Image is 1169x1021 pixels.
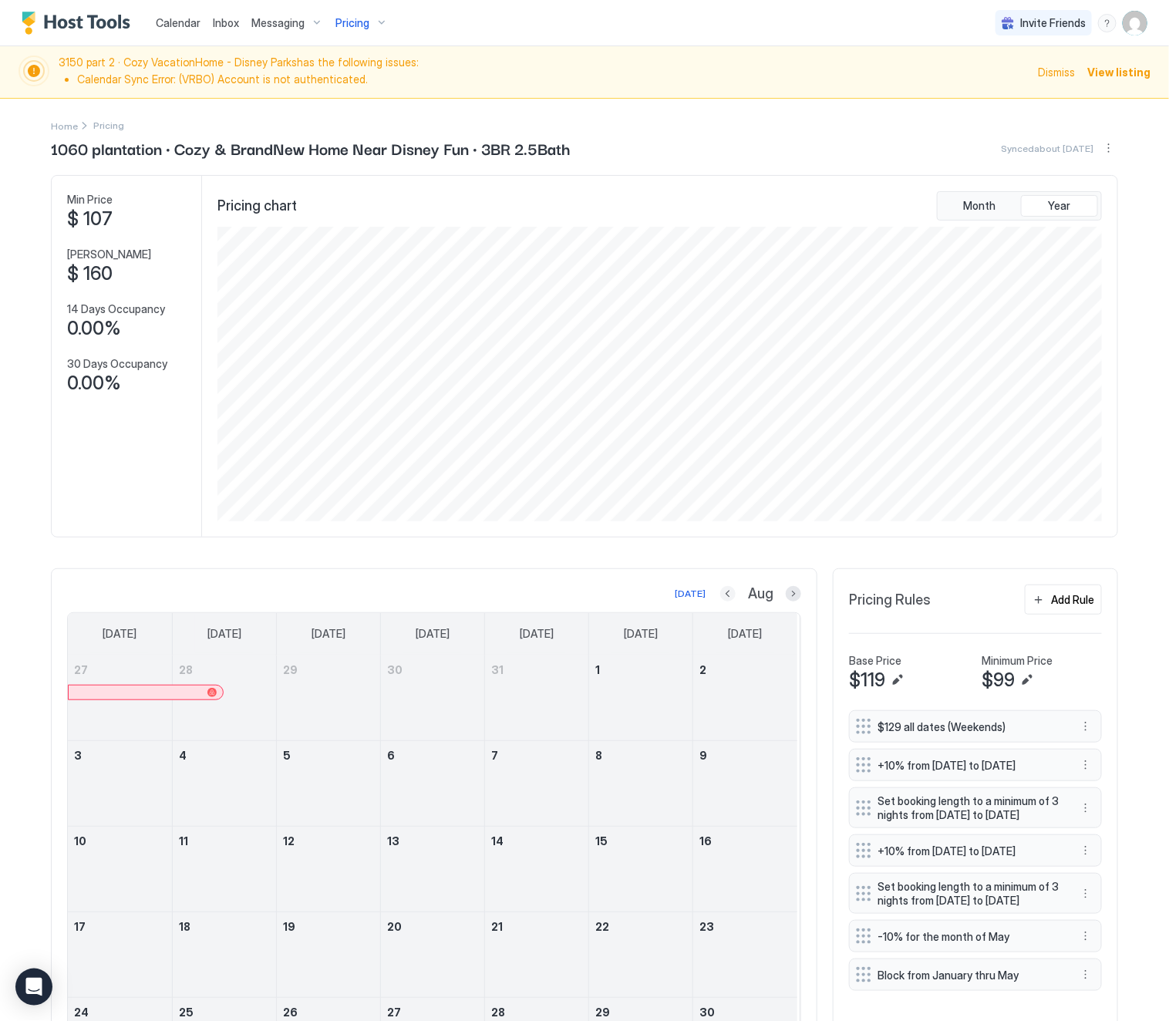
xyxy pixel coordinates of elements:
td: August 10, 2025 [68,826,172,911]
div: menu [1076,927,1095,945]
span: 10 [74,834,86,847]
span: Pricing chart [217,197,297,215]
td: August 5, 2025 [276,740,380,826]
span: Year [1049,199,1071,213]
a: August 16, 2025 [693,827,797,855]
span: $ 160 [67,262,113,285]
a: August 20, 2025 [381,912,484,941]
a: August 14, 2025 [485,827,588,855]
a: Calendar [156,15,200,31]
a: August 11, 2025 [173,827,276,855]
button: Add Rule [1025,585,1102,615]
span: 15 [595,834,608,847]
a: August 3, 2025 [68,741,172,770]
span: 3 [74,749,82,762]
button: [DATE] [672,585,708,603]
span: 16 [699,834,712,847]
td: August 11, 2025 [172,826,276,911]
span: Min Price [67,193,113,207]
span: +10% from [DATE] to [DATE] [878,759,1061,773]
span: 25 [179,1006,194,1019]
button: More options [1100,139,1118,157]
button: Edit [888,671,907,689]
td: August 6, 2025 [380,740,484,826]
td: July 27, 2025 [68,655,172,741]
td: July 30, 2025 [380,655,484,741]
td: August 22, 2025 [589,911,693,997]
div: Breadcrumb [51,117,78,133]
button: More options [1076,841,1095,860]
span: Invite Friends [1020,16,1086,30]
span: 6 [387,749,395,762]
a: August 5, 2025 [277,741,380,770]
span: [DATE] [729,627,763,641]
span: 21 [491,920,503,933]
span: 24 [74,1006,89,1019]
span: [DATE] [312,627,345,641]
button: More options [1076,756,1095,774]
td: August 23, 2025 [693,911,797,997]
span: 7 [491,749,498,762]
a: August 22, 2025 [589,912,692,941]
span: 14 [491,834,504,847]
span: [DATE] [520,627,554,641]
span: 0.00% [67,317,121,340]
span: 5 [283,749,291,762]
span: Month [963,199,996,213]
td: August 18, 2025 [172,911,276,997]
a: August 21, 2025 [485,912,588,941]
a: Friday [608,613,673,655]
span: [DATE] [624,627,658,641]
a: August 4, 2025 [173,741,276,770]
span: Home [51,120,78,132]
span: 23 [699,920,714,933]
td: August 9, 2025 [693,740,797,826]
span: Inbox [213,16,239,29]
a: August 2, 2025 [693,655,797,684]
span: $119 [849,669,885,692]
span: Set booking length to a minimum of 3 nights from [DATE] to [DATE] [878,794,1061,821]
div: menu [1076,717,1095,736]
span: 13 [387,834,399,847]
div: tab-group [937,191,1102,221]
span: [DATE] [103,627,136,641]
button: More options [1076,717,1095,736]
span: 22 [595,920,609,933]
button: Month [941,195,1018,217]
li: Calendar Sync Error: (VRBO) Account is not authenticated. [77,72,1029,86]
button: More options [1076,799,1095,817]
div: menu [1076,799,1095,817]
td: July 31, 2025 [485,655,589,741]
div: menu [1076,756,1095,774]
a: Tuesday [296,613,361,655]
td: August 8, 2025 [589,740,693,826]
td: August 21, 2025 [485,911,589,997]
a: July 29, 2025 [277,655,380,684]
span: Base Price [849,654,901,668]
a: Sunday [87,613,152,655]
span: Minimum Price [982,654,1053,668]
div: menu [1076,885,1095,903]
a: July 30, 2025 [381,655,484,684]
span: 30 [699,1006,715,1019]
td: August 3, 2025 [68,740,172,826]
span: Set booking length to a minimum of 3 nights from [DATE] to [DATE] [878,880,1061,907]
span: Synced about [DATE] [1001,143,1093,154]
span: +10% from [DATE] to [DATE] [878,844,1061,858]
td: August 13, 2025 [380,826,484,911]
div: Open Intercom Messenger [15,969,52,1006]
span: 29 [283,663,298,676]
td: July 28, 2025 [172,655,276,741]
span: 12 [283,834,295,847]
span: 1060 plantation · Cozy & BrandNew Home Near Disney Fun • 3BR 2.5Bath [51,136,571,160]
span: [PERSON_NAME] [67,248,151,261]
a: August 23, 2025 [693,912,797,941]
span: 28 [491,1006,505,1019]
a: Inbox [213,15,239,31]
td: August 2, 2025 [693,655,797,741]
span: 31 [491,663,504,676]
div: View listing [1087,64,1150,80]
div: Dismiss [1038,64,1075,80]
span: Pricing [335,16,369,30]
